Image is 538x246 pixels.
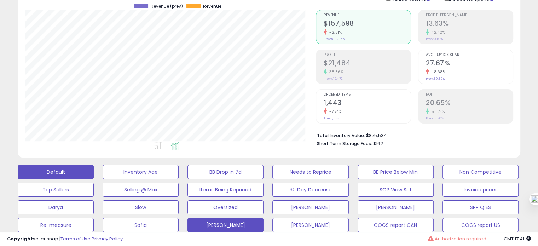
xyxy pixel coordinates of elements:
[324,53,411,57] span: Profit
[187,165,264,179] button: BB Drop in 7d
[442,183,519,197] button: Invoice prices
[18,218,94,232] button: Re-measure
[442,218,519,232] button: COGS report US
[324,76,343,81] small: Prev: $15,472
[103,218,179,232] button: Sofia
[504,235,531,242] span: 2025-08-11 17:41 GMT
[358,183,434,197] button: SOP View Set
[429,69,445,75] small: -8.68%
[324,99,411,108] h2: 1,443
[324,19,411,29] h2: $157,598
[426,76,445,81] small: Prev: 30.30%
[429,109,445,114] small: 50.73%
[187,200,264,214] button: Oversized
[203,4,221,9] span: Revenue
[442,165,519,179] button: Non Competitive
[272,183,348,197] button: 30 Day Decrease
[187,218,264,232] button: [PERSON_NAME]
[18,165,94,179] button: Default
[426,53,513,57] span: Avg. Buybox Share
[103,183,179,197] button: Selling @ Max
[358,165,434,179] button: BB Price Below Min
[272,218,348,232] button: [PERSON_NAME]
[327,30,342,35] small: -2.51%
[426,99,513,108] h2: 20.65%
[426,13,513,17] span: Profit [PERSON_NAME]
[317,141,372,147] b: Short Term Storage Fees:
[103,165,179,179] button: Inventory Age
[358,200,434,214] button: [PERSON_NAME]
[373,140,383,147] span: $162
[324,116,340,120] small: Prev: 1,564
[187,183,264,197] button: Items Being Repriced
[426,19,513,29] h2: 13.63%
[18,183,94,197] button: Top Sellers
[442,200,519,214] button: SPP Q ES
[7,236,123,242] div: seller snap | |
[317,132,365,138] b: Total Inventory Value:
[151,4,183,9] span: Revenue (prev)
[317,131,508,139] li: $875,534
[429,30,445,35] small: 42.42%
[324,93,411,97] span: Ordered Items
[426,93,513,97] span: ROI
[92,235,123,242] a: Privacy Policy
[18,200,94,214] button: Darya
[327,69,343,75] small: 38.86%
[327,109,341,114] small: -7.74%
[272,165,348,179] button: Needs to Reprice
[324,13,411,17] span: Revenue
[426,37,443,41] small: Prev: 9.57%
[426,59,513,69] h2: 27.67%
[324,37,345,41] small: Prev: $161,655
[324,59,411,69] h2: $21,484
[7,235,33,242] strong: Copyright
[60,235,91,242] a: Terms of Use
[426,116,444,120] small: Prev: 13.70%
[103,200,179,214] button: Slow
[358,218,434,232] button: COGS report CAN
[272,200,348,214] button: [PERSON_NAME]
